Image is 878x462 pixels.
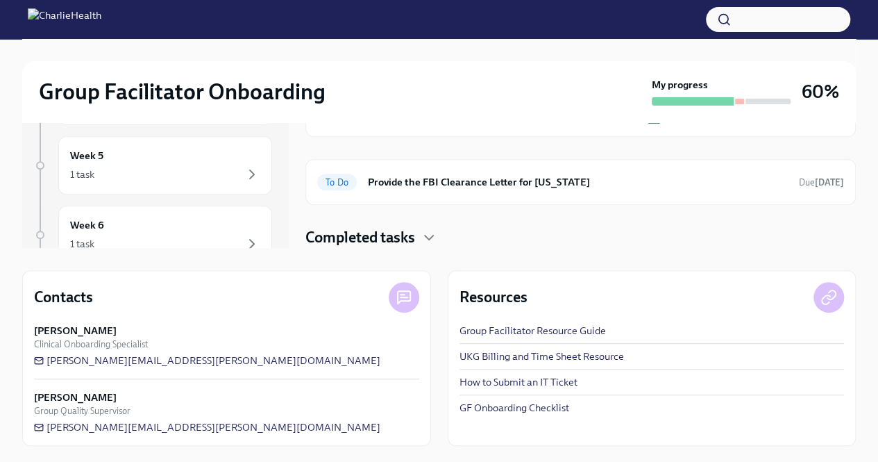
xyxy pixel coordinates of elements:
[652,78,708,92] strong: My progress
[368,174,788,190] h6: Provide the FBI Clearance Letter for [US_STATE]
[70,237,94,251] div: 1 task
[799,177,844,188] span: Due
[28,8,101,31] img: CharlieHealth
[70,167,94,181] div: 1 task
[70,217,104,233] h6: Week 6
[34,324,117,338] strong: [PERSON_NAME]
[802,79,839,104] h3: 60%
[459,324,606,338] a: Group Facilitator Resource Guide
[39,78,326,106] h2: Group Facilitator Onboarding
[459,401,569,415] a: GF Onboarding Checklist
[34,287,93,308] h4: Contacts
[305,227,856,248] div: Completed tasks
[33,206,272,264] a: Week 61 task
[34,354,380,368] a: [PERSON_NAME][EMAIL_ADDRESS][PERSON_NAME][DOMAIN_NAME]
[34,404,130,418] span: Group Quality Supervisor
[34,390,117,404] strong: [PERSON_NAME]
[815,177,844,188] strong: [DATE]
[317,177,357,188] span: To Do
[317,171,844,193] a: To DoProvide the FBI Clearance Letter for [US_STATE]Due[DATE]
[70,148,103,163] h6: Week 5
[459,349,624,363] a: UKG Billing and Time Sheet Resource
[305,227,415,248] h4: Completed tasks
[33,136,272,195] a: Week 51 task
[34,338,148,351] span: Clinical Onboarding Specialist
[34,420,380,434] a: [PERSON_NAME][EMAIL_ADDRESS][PERSON_NAME][DOMAIN_NAME]
[459,287,527,308] h4: Resources
[799,176,844,189] span: September 23rd, 2025 09:00
[459,375,577,389] a: How to Submit an IT Ticket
